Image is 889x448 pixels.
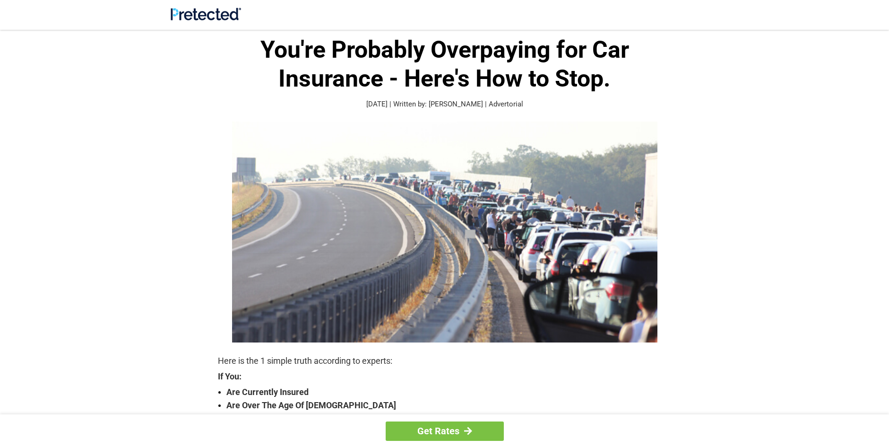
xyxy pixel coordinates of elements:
a: Get Rates [386,422,504,441]
p: Here is the 1 simple truth according to experts: [218,354,672,368]
a: Site Logo [171,13,241,22]
strong: Are Over The Age Of [DEMOGRAPHIC_DATA] [226,399,672,412]
strong: Drive Less Than 50 Miles Per Day [226,412,672,425]
p: [DATE] | Written by: [PERSON_NAME] | Advertorial [218,99,672,110]
strong: If You: [218,372,672,381]
h1: You're Probably Overpaying for Car Insurance - Here's How to Stop. [218,35,672,93]
strong: Are Currently Insured [226,386,672,399]
img: Site Logo [171,8,241,20]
